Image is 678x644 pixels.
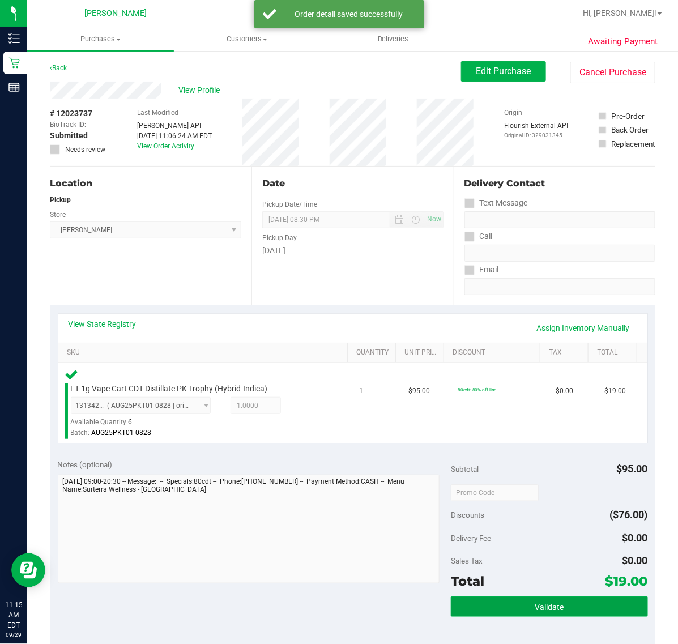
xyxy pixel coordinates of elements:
[5,630,22,639] p: 09/29
[610,509,648,521] span: ($76.00)
[65,144,105,155] span: Needs review
[617,463,648,475] span: $95.00
[262,199,317,210] label: Pickup Date/Time
[71,414,218,436] div: Available Quantity:
[464,228,493,245] label: Call
[464,177,655,190] div: Delivery Contact
[605,573,648,589] span: $19.00
[605,386,626,396] span: $19.00
[451,534,491,543] span: Delivery Fee
[451,573,484,589] span: Total
[451,596,647,617] button: Validate
[174,34,320,44] span: Customers
[451,556,483,565] span: Sales Tax
[137,121,212,131] div: [PERSON_NAME] API
[583,8,656,18] span: Hi, [PERSON_NAME]!
[476,66,531,76] span: Edit Purchase
[461,61,546,82] button: Edit Purchase
[458,387,497,393] span: 80cdt: 80% off line
[408,386,430,396] span: $95.00
[71,383,268,394] span: FT 1g Vape Cart CDT Distillate PK Trophy (Hybrid-Indica)
[69,318,137,330] a: View State Registry
[464,262,499,278] label: Email
[27,34,174,44] span: Purchases
[360,386,364,396] span: 1
[549,348,584,357] a: Tax
[464,211,655,228] input: Format: (999) 999-9999
[50,210,66,220] label: Store
[50,196,71,204] strong: Pickup
[535,603,564,612] span: Validate
[50,130,88,142] span: Submitted
[556,386,573,396] span: $0.00
[451,505,484,525] span: Discounts
[588,35,658,48] span: Awaiting Payment
[137,142,194,150] a: View Order Activity
[464,195,528,211] label: Text Message
[92,429,152,437] span: AUG25PKT01-0828
[612,138,655,150] div: Replacement
[137,108,178,118] label: Last Modified
[530,318,637,338] a: Assign Inventory Manually
[570,62,655,83] button: Cancel Purchase
[11,553,45,587] iframe: Resource center
[464,245,655,262] input: Format: (999) 999-9999
[84,8,147,18] span: [PERSON_NAME]
[451,464,479,474] span: Subtotal
[67,348,343,357] a: SKU
[262,177,443,190] div: Date
[178,84,224,96] span: View Profile
[453,348,536,357] a: Discount
[598,348,632,357] a: Total
[5,600,22,630] p: 11:15 AM EDT
[137,131,212,141] div: [DATE] 11:06:24 AM EDT
[283,8,416,20] div: Order detail saved successfully
[622,532,648,544] span: $0.00
[405,348,440,357] a: Unit Price
[356,348,391,357] a: Quantity
[58,460,113,469] span: Notes (optional)
[8,82,20,93] inline-svg: Reports
[50,64,67,72] a: Back
[27,27,174,51] a: Purchases
[363,34,424,44] span: Deliveries
[504,121,568,139] div: Flourish External API
[50,177,241,190] div: Location
[262,245,443,257] div: [DATE]
[8,33,20,44] inline-svg: Inventory
[129,418,133,426] span: 6
[504,131,568,139] p: Original ID: 329031345
[320,27,467,51] a: Deliveries
[622,555,648,566] span: $0.00
[89,120,91,130] span: -
[8,57,20,69] inline-svg: Retail
[612,110,645,122] div: Pre-Order
[50,108,92,120] span: # 12023737
[504,108,522,118] label: Origin
[174,27,321,51] a: Customers
[262,233,297,243] label: Pickup Day
[50,120,86,130] span: BioTrack ID:
[71,429,90,437] span: Batch:
[612,124,649,135] div: Back Order
[451,484,539,501] input: Promo Code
